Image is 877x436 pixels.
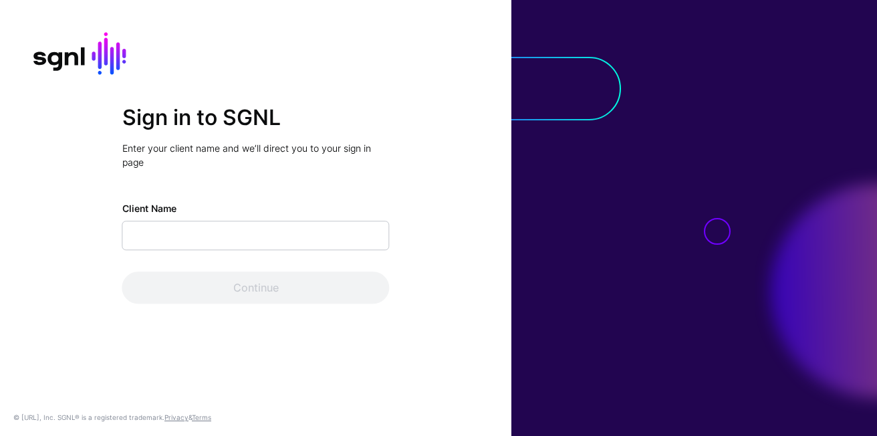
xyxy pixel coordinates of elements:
[122,142,390,170] p: Enter your client name and we’ll direct you to your sign in page
[13,412,211,423] div: © [URL], Inc. SGNL® is a registered trademark. &
[122,105,390,130] h2: Sign in to SGNL
[164,413,189,421] a: Privacy
[192,413,211,421] a: Terms
[122,202,176,216] label: Client Name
